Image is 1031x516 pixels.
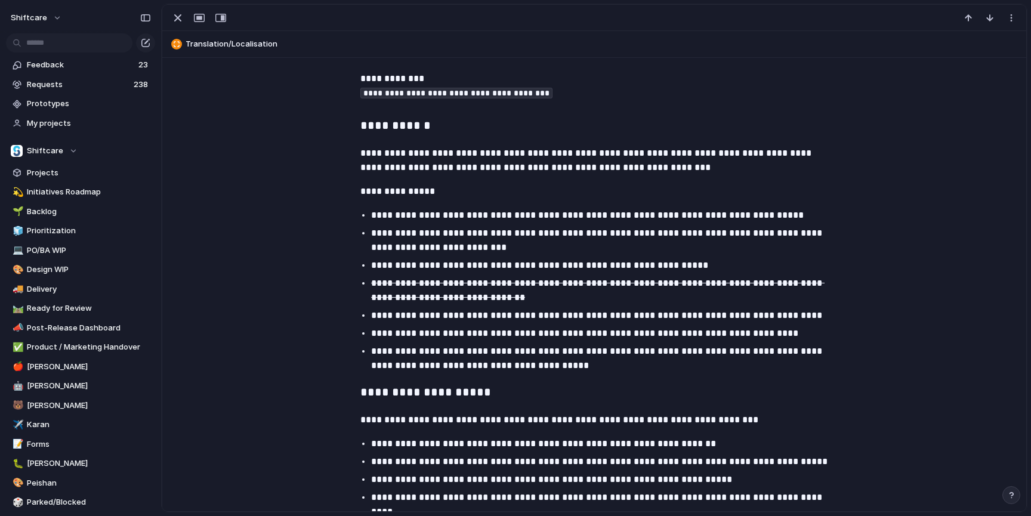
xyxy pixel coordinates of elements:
[13,360,21,373] div: 🍎
[13,379,21,393] div: 🤖
[6,164,155,182] a: Projects
[11,225,23,237] button: 🧊
[11,12,47,24] span: shiftcare
[6,377,155,395] a: 🤖[PERSON_NAME]
[6,261,155,279] a: 🎨Design WIP
[27,361,151,373] span: [PERSON_NAME]
[13,476,21,490] div: 🎨
[13,457,21,471] div: 🐛
[27,341,151,353] span: Product / Marketing Handover
[11,380,23,392] button: 🤖
[6,397,155,415] a: 🐻[PERSON_NAME]
[11,341,23,353] button: ✅
[13,263,21,277] div: 🎨
[27,438,151,450] span: Forms
[27,79,130,91] span: Requests
[134,79,150,91] span: 238
[27,322,151,334] span: Post-Release Dashboard
[13,302,21,316] div: 🛤️
[27,496,151,508] span: Parked/Blocked
[13,186,21,199] div: 💫
[13,243,21,257] div: 💻
[27,419,151,431] span: Karan
[6,76,155,94] a: Requests238
[13,341,21,354] div: ✅
[11,245,23,257] button: 💻
[27,400,151,412] span: [PERSON_NAME]
[138,59,150,71] span: 23
[11,186,23,198] button: 💫
[27,206,151,218] span: Backlog
[27,118,151,129] span: My projects
[27,186,151,198] span: Initiatives Roadmap
[5,8,68,27] button: shiftcare
[27,145,63,157] span: Shiftcare
[13,205,21,218] div: 🌱
[27,167,151,179] span: Projects
[6,95,155,113] a: Prototypes
[11,206,23,218] button: 🌱
[13,398,21,412] div: 🐻
[168,35,1021,54] button: Translation/Localisation
[6,142,155,160] button: Shiftcare
[27,302,151,314] span: Ready for Review
[11,458,23,469] button: 🐛
[6,222,155,240] a: 🧊Prioritization
[11,438,23,450] button: 📝
[13,418,21,432] div: ✈️
[186,38,1021,50] span: Translation/Localisation
[27,245,151,257] span: PO/BA WIP
[11,477,23,489] button: 🎨
[27,98,151,110] span: Prototypes
[6,338,155,356] a: ✅Product / Marketing Handover
[6,416,155,434] a: ✈️Karan
[6,319,155,337] a: 📣Post-Release Dashboard
[11,400,23,412] button: 🐻
[11,322,23,334] button: 📣
[11,496,23,508] button: 🎲
[6,183,155,201] a: 💫Initiatives Roadmap
[6,358,155,376] a: 🍎[PERSON_NAME]
[6,280,155,298] a: 🚚Delivery
[6,455,155,472] a: 🐛[PERSON_NAME]
[6,474,155,492] a: 🎨Peishan
[27,380,151,392] span: [PERSON_NAME]
[6,203,155,221] a: 🌱Backlog
[6,299,155,317] a: 🛤️Ready for Review
[6,435,155,453] a: 📝Forms
[27,458,151,469] span: [PERSON_NAME]
[11,264,23,276] button: 🎨
[11,361,23,373] button: 🍎
[11,283,23,295] button: 🚚
[6,242,155,259] a: 💻PO/BA WIP
[27,477,151,489] span: Peishan
[11,419,23,431] button: ✈️
[13,496,21,509] div: 🎲
[6,493,155,511] a: 🎲Parked/Blocked
[13,321,21,335] div: 📣
[27,225,151,237] span: Prioritization
[27,59,135,71] span: Feedback
[6,115,155,132] a: My projects
[11,302,23,314] button: 🛤️
[27,283,151,295] span: Delivery
[13,437,21,451] div: 📝
[13,282,21,296] div: 🚚
[13,224,21,238] div: 🧊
